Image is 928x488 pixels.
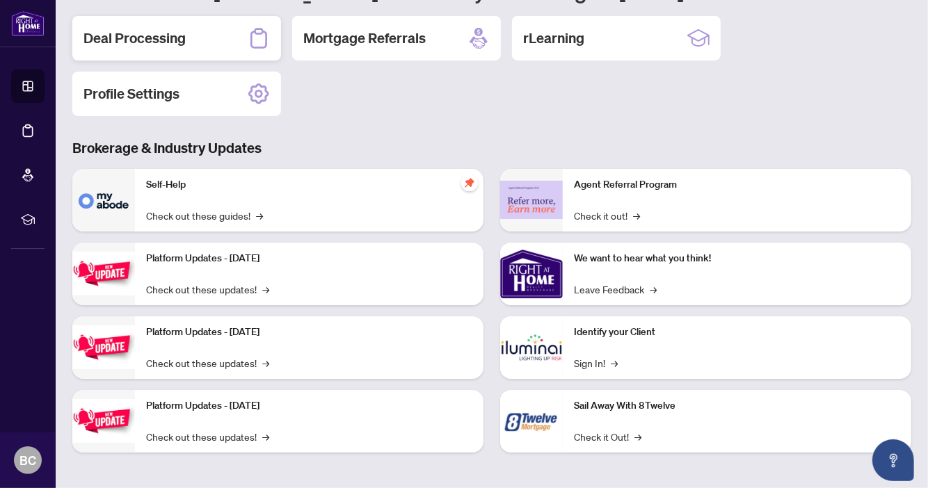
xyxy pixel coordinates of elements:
[262,429,269,444] span: →
[574,177,900,193] p: Agent Referral Program
[634,429,641,444] span: →
[72,169,135,231] img: Self-Help
[146,251,472,266] p: Platform Updates - [DATE]
[633,208,640,223] span: →
[262,282,269,297] span: →
[574,429,641,444] a: Check it Out!→
[500,390,563,453] img: Sail Away With 8Twelve
[146,429,269,444] a: Check out these updates!→
[256,208,263,223] span: →
[574,398,900,414] p: Sail Away With 8Twelve
[611,355,618,371] span: →
[72,138,911,158] h3: Brokerage & Industry Updates
[872,439,914,481] button: Open asap
[72,252,135,295] img: Platform Updates - July 21, 2025
[146,177,472,193] p: Self-Help
[19,450,36,470] span: BC
[262,355,269,371] span: →
[83,84,179,104] h2: Profile Settings
[500,316,563,379] img: Identify your Client
[303,29,426,48] h2: Mortgage Referrals
[574,325,900,340] p: Identify your Client
[83,29,186,48] h2: Deal Processing
[574,251,900,266] p: We want to hear what you think!
[146,355,269,371] a: Check out these updates!→
[574,282,657,297] a: Leave Feedback→
[146,325,472,340] p: Platform Updates - [DATE]
[72,399,135,443] img: Platform Updates - June 23, 2025
[500,181,563,219] img: Agent Referral Program
[500,243,563,305] img: We want to hear what you think!
[574,208,640,223] a: Check it out!→
[523,29,584,48] h2: rLearning
[461,174,478,191] span: pushpin
[146,208,263,223] a: Check out these guides!→
[650,282,657,297] span: →
[72,325,135,369] img: Platform Updates - July 8, 2025
[11,10,45,36] img: logo
[146,282,269,297] a: Check out these updates!→
[574,355,618,371] a: Sign In!→
[146,398,472,414] p: Platform Updates - [DATE]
